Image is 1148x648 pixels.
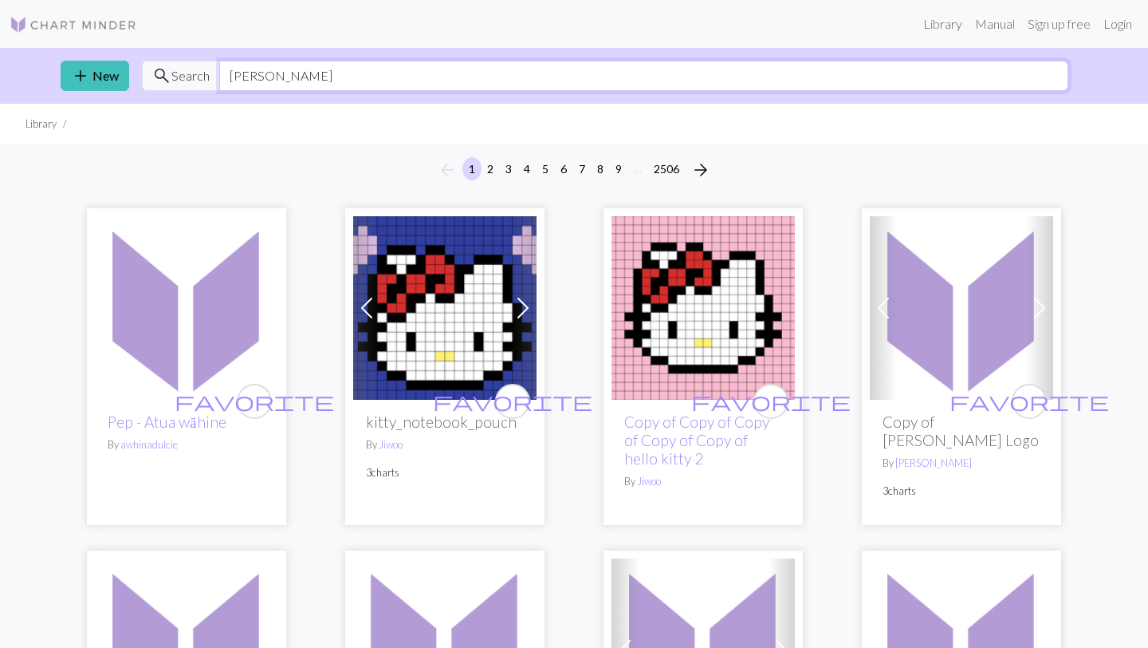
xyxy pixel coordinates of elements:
[1097,8,1138,40] a: Login
[624,474,782,489] p: By
[152,65,171,87] span: search
[611,216,795,400] img: hello kitty 2
[353,216,537,400] img: hello kitty 2
[691,159,710,181] span: arrow_forward
[366,413,524,431] h2: kitty_notebook_pouch
[949,385,1109,417] i: favourite
[171,66,210,85] span: Search
[870,298,1053,314] a: Untitled design.png
[237,384,272,419] button: favourite
[949,389,1109,413] span: favorite
[647,157,686,180] button: 2506
[554,157,573,180] button: 6
[120,438,178,451] a: awhinadulcie
[10,15,137,34] img: Logo
[969,8,1021,40] a: Manual
[366,465,524,480] p: 3 charts
[26,117,57,132] li: Library
[895,456,972,469] a: [PERSON_NAME]
[591,157,610,180] button: 8
[462,157,482,180] button: 1
[637,475,661,488] a: Jiwoo
[870,216,1053,400] img: Untitled design.png
[691,160,710,180] i: Next
[95,216,278,400] img: Pep - Atua wāhine
[1012,384,1047,419] button: favourite
[883,456,1040,471] p: By
[883,413,1040,449] h2: Copy of [PERSON_NAME] Logo
[353,298,537,314] a: hello kitty 2
[431,157,717,183] nav: Page navigation
[433,389,592,413] span: favorite
[108,437,265,452] p: By
[481,157,500,180] button: 2
[753,384,788,419] button: favourite
[611,298,795,314] a: hello kitty 2
[175,389,334,413] span: favorite
[609,157,628,180] button: 9
[379,438,403,451] a: Jiwoo
[108,413,226,431] a: Pep - Atua wāhine
[517,157,537,180] button: 4
[61,61,129,91] a: New
[433,385,592,417] i: favourite
[95,298,278,314] a: Pep - Atua wāhine
[366,437,524,452] p: By
[71,65,90,87] span: add
[685,157,717,183] button: Next
[572,157,592,180] button: 7
[1021,8,1097,40] a: Sign up free
[536,157,555,180] button: 5
[175,385,334,417] i: favourite
[624,413,769,468] a: Copy of Copy of Copy of Copy of Copy of hello kitty 2
[883,484,1040,499] p: 3 charts
[917,8,969,40] a: Library
[691,385,851,417] i: favourite
[499,157,518,180] button: 3
[691,389,851,413] span: favorite
[495,384,530,419] button: favourite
